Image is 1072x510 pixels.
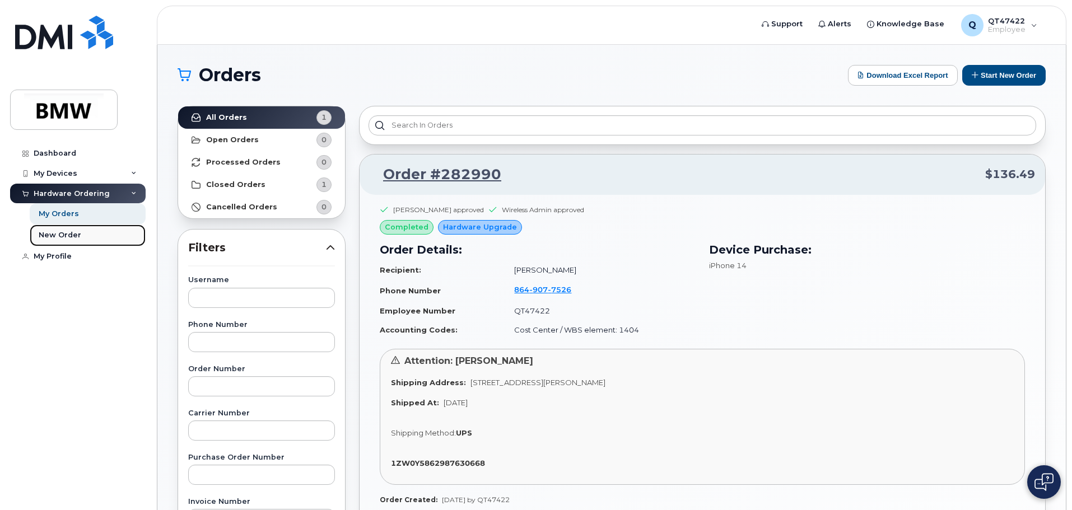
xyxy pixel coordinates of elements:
a: Closed Orders1 [178,174,345,196]
img: Open chat [1034,473,1054,491]
span: Hardware Upgrade [443,222,517,232]
button: Start New Order [962,65,1046,86]
a: Open Orders0 [178,129,345,151]
label: Phone Number [188,321,335,329]
strong: Open Orders [206,135,259,144]
span: completed [385,222,428,232]
strong: Closed Orders [206,180,265,189]
div: [PERSON_NAME] approved [393,205,484,214]
span: [DATE] [444,398,468,407]
span: 864 [514,285,571,294]
span: [DATE] by QT47422 [442,495,510,504]
a: Order #282990 [370,165,501,185]
strong: Phone Number [380,286,441,295]
td: Cost Center / WBS element: 1404 [504,320,696,340]
strong: Shipping Address: [391,378,466,387]
strong: 1ZW0Y5862987630668 [391,458,485,467]
button: Download Excel Report [848,65,958,86]
strong: UPS [456,428,472,437]
span: $136.49 [985,166,1035,183]
span: Orders [199,67,261,83]
a: Processed Orders0 [178,151,345,174]
strong: Recipient: [380,265,421,274]
h3: Order Details: [380,241,696,258]
span: Filters [188,240,326,256]
strong: Cancelled Orders [206,203,277,212]
td: QT47422 [504,301,696,321]
strong: Employee Number [380,306,455,315]
a: Cancelled Orders0 [178,196,345,218]
span: 7526 [548,285,571,294]
strong: Shipped At: [391,398,439,407]
strong: Accounting Codes: [380,325,458,334]
span: Shipping Method: [391,428,456,437]
label: Order Number [188,366,335,373]
strong: Processed Orders [206,158,281,167]
label: Purchase Order Number [188,454,335,461]
span: 0 [321,157,327,167]
div: Wireless Admin approved [502,205,584,214]
span: 907 [529,285,548,294]
a: 8649077526 [514,285,585,294]
strong: All Orders [206,113,247,122]
span: Attention: [PERSON_NAME] [404,355,533,366]
label: Username [188,277,335,284]
span: 1 [321,179,327,190]
label: Invoice Number [188,498,335,506]
a: All Orders1 [178,106,345,129]
a: 1ZW0Y5862987630668 [391,458,490,467]
input: Search in orders [369,115,1036,135]
h3: Device Purchase: [709,241,1025,258]
label: Carrier Number [188,410,335,417]
strong: Order Created: [380,495,437,504]
span: [STREET_ADDRESS][PERSON_NAME] [470,378,605,387]
span: 0 [321,134,327,145]
td: [PERSON_NAME] [504,260,696,280]
span: iPhone 14 [709,261,747,270]
span: 0 [321,202,327,212]
span: 1 [321,112,327,123]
